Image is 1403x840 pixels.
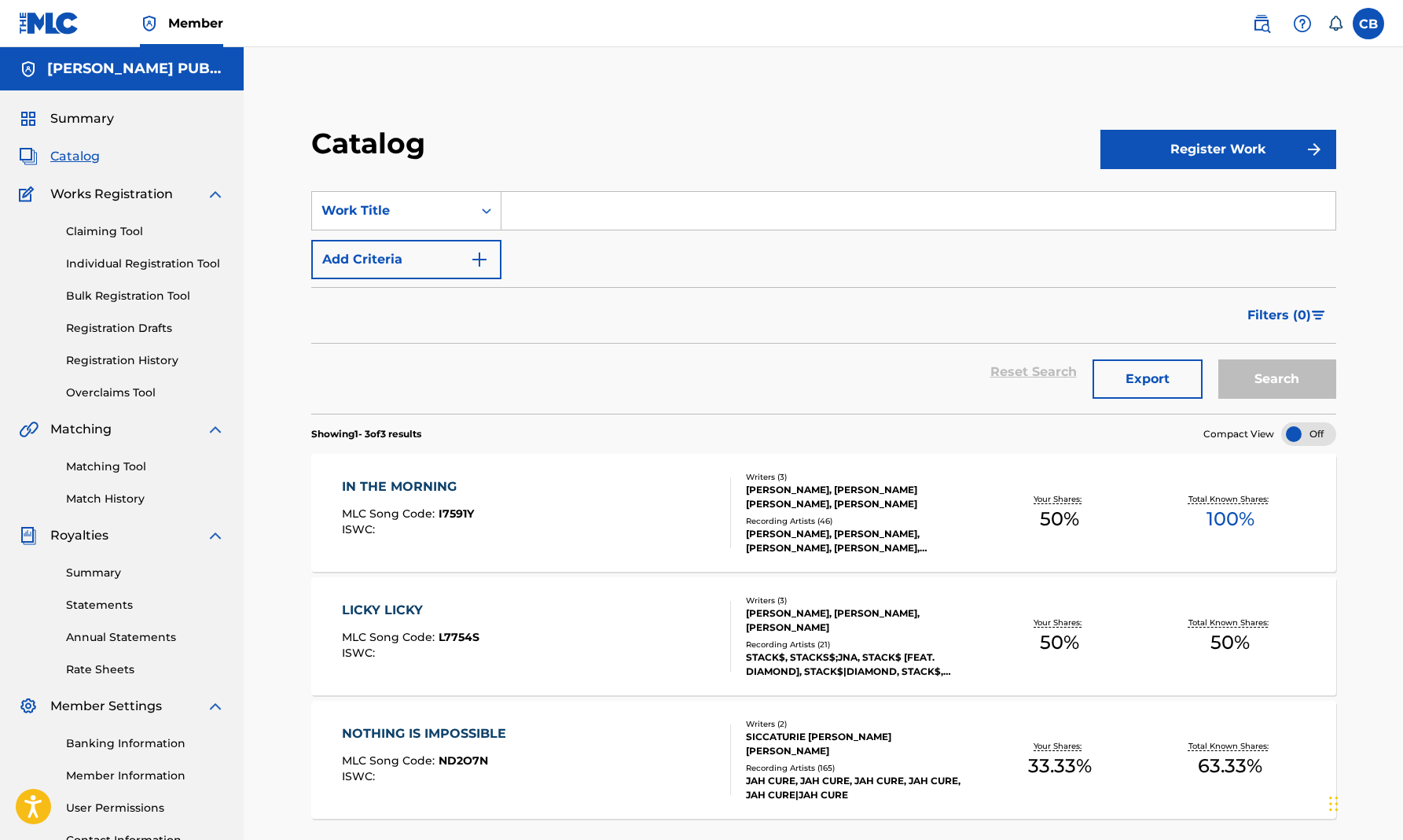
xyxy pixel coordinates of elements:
[311,126,433,161] h2: Catalog
[66,735,225,752] a: Banking Information
[746,483,975,511] div: [PERSON_NAME], [PERSON_NAME] [PERSON_NAME], [PERSON_NAME]
[168,14,223,32] span: Member
[342,477,474,496] div: IN THE MORNING
[66,661,225,678] a: Rate Sheets
[342,507,439,521] span: MLC Song Code :
[746,774,975,802] div: JAH CURE, JAH CURE, JAH CURE, JAH CURE, JAH CURE|JAH CURE
[1203,427,1274,441] span: Compact View
[19,185,39,204] img: Works Registration
[1246,8,1277,39] a: Public Search
[50,697,162,716] span: Member Settings
[19,60,38,79] img: Accounts
[66,320,225,337] a: Registration Drafts
[746,606,975,635] div: [PERSON_NAME], [PERSON_NAME], [PERSON_NAME]
[66,385,225,401] a: Overclaims Tool
[746,730,975,758] div: SICCATURIE [PERSON_NAME] [PERSON_NAME]
[206,526,225,545] img: expand
[19,697,38,716] img: Member Settings
[311,701,1336,819] a: NOTHING IS IMPOSSIBLEMLC Song Code:ND2O7NISWC:Writers (2)SICCATURIE [PERSON_NAME] [PERSON_NAME]Re...
[66,800,225,816] a: User Permissions
[1359,568,1403,698] iframe: Resource Center
[746,650,975,679] div: STACK$, STACKS$;JNA, STACK$ [FEAT. DIAMOND], STACK$|DIAMOND, STACK$, DIAMOND
[66,256,225,272] a: Individual Registration Tool
[746,762,975,774] div: Recording Artists ( 165 )
[342,724,514,743] div: NOTHING IS IMPOSSIBLE
[1238,296,1336,335] button: Filters (0)
[1034,493,1085,505] p: Your Shares:
[342,753,439,768] span: MLC Song Code :
[50,109,114,128] span: Summary
[1100,130,1336,169] button: Register Work
[47,60,225,78] h5: CECILE BARKER PUBLISHING LLC
[746,471,975,483] div: Writers ( 3 )
[206,697,225,716] img: expand
[1252,14,1271,33] img: search
[1028,752,1092,780] span: 33.33 %
[19,420,39,439] img: Matching
[1198,752,1262,780] span: 63.33 %
[342,522,379,536] span: ISWC :
[1040,628,1079,657] span: 50 %
[1305,140,1324,159] img: f7272a7cc735f4ea7f67.svg
[66,768,225,784] a: Member Information
[19,147,38,166] img: Catalog
[1034,617,1085,628] p: Your Shares:
[66,565,225,581] a: Summary
[1293,14,1312,33] img: help
[1328,16,1343,31] div: Notifications
[50,185,173,204] span: Works Registration
[470,250,489,269] img: 9d2ae6d4665cec9f34b9.svg
[746,515,975,527] div: Recording Artists ( 46 )
[50,147,100,166] span: Catalog
[206,420,225,439] img: expand
[439,507,474,521] span: I7591Y
[1207,505,1254,533] span: 100 %
[66,459,225,475] a: Matching Tool
[311,240,501,279] button: Add Criteria
[66,288,225,304] a: Bulk Registration Tool
[311,454,1336,572] a: IN THE MORNINGMLC Song Code:I7591YISWC:Writers (3)[PERSON_NAME], [PERSON_NAME] [PERSON_NAME], [PE...
[1210,628,1250,657] span: 50 %
[311,191,1336,414] form: Search Form
[1093,359,1203,399] button: Export
[66,352,225,369] a: Registration History
[1188,740,1273,752] p: Total Known Shares:
[1247,306,1311,325] span: Filters ( 0 )
[19,109,114,128] a: SummarySummary
[66,597,225,613] a: Statements
[342,769,379,783] span: ISWC :
[1287,8,1318,39] div: Help
[746,527,975,555] div: [PERSON_NAME], [PERSON_NAME], [PERSON_NAME], [PERSON_NAME], [PERSON_NAME]
[1312,311,1325,320] img: filter
[19,109,38,128] img: Summary
[19,147,100,166] a: CatalogCatalog
[50,420,112,439] span: Matching
[1353,8,1384,39] div: User Menu
[206,185,225,204] img: expand
[1034,740,1085,752] p: Your Shares:
[50,526,108,545] span: Royalties
[140,14,159,33] img: Top Rightsholder
[66,629,225,646] a: Annual Statements
[746,718,975,730] div: Writers ( 2 )
[746,595,975,606] div: Writers ( 3 )
[439,753,488,768] span: ND2O7N
[1188,617,1273,628] p: Total Known Shares:
[311,577,1336,695] a: LICKY LICKYMLC Song Code:L7754SISWC:Writers (3)[PERSON_NAME], [PERSON_NAME], [PERSON_NAME]Recordi...
[1040,505,1079,533] span: 50 %
[321,201,463,220] div: Work Title
[66,491,225,507] a: Match History
[342,601,479,620] div: LICKY LICKY
[66,223,225,240] a: Claiming Tool
[746,639,975,650] div: Recording Artists ( 21 )
[19,12,79,35] img: MLC Logo
[19,526,38,545] img: Royalties
[1324,764,1403,840] iframe: Chat Widget
[1188,493,1273,505] p: Total Known Shares:
[342,646,379,660] span: ISWC :
[311,427,421,441] p: Showing 1 - 3 of 3 results
[342,630,439,644] span: MLC Song Code :
[1329,780,1339,827] div: Drag
[439,630,479,644] span: L7754S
